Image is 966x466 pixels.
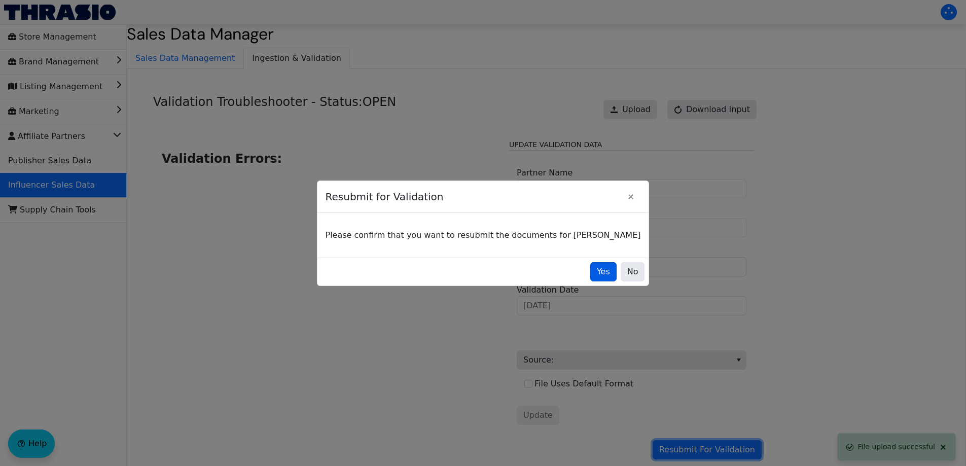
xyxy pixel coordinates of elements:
[597,266,610,278] span: Yes
[621,187,640,206] button: Close
[326,184,622,209] span: Resubmit for Validation
[326,229,641,241] p: Please confirm that you want to resubmit the documents for [PERSON_NAME]
[590,262,617,281] button: Yes
[621,262,645,281] button: No
[627,266,638,278] span: No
